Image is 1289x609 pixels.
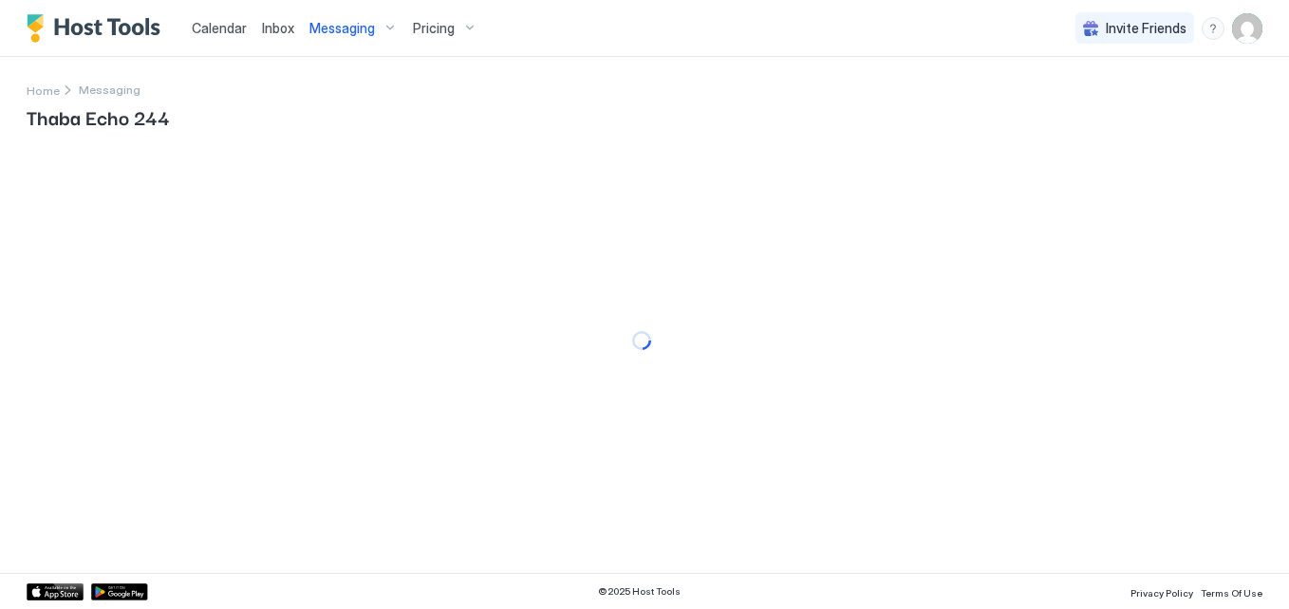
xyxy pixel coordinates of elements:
[192,18,247,38] a: Calendar
[27,83,60,98] span: Home
[262,18,294,38] a: Inbox
[27,583,84,600] a: App Store
[598,585,681,598] span: © 2025 Host Tools
[1201,587,1262,599] span: Terms Of Use
[632,331,651,350] div: loading
[1202,17,1224,40] div: menu
[1232,13,1262,44] div: User profile
[1130,581,1193,601] a: Privacy Policy
[27,80,60,100] a: Home
[413,20,455,37] span: Pricing
[79,83,140,97] span: Breadcrumb
[27,14,169,43] a: Host Tools Logo
[27,80,60,100] div: Breadcrumb
[91,583,148,600] a: Google Play Store
[1201,581,1262,601] a: Terms Of Use
[309,20,375,37] span: Messaging
[1130,587,1193,599] span: Privacy Policy
[192,20,247,36] span: Calendar
[27,102,1262,131] span: Thaba Echo 244
[262,20,294,36] span: Inbox
[1106,20,1186,37] span: Invite Friends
